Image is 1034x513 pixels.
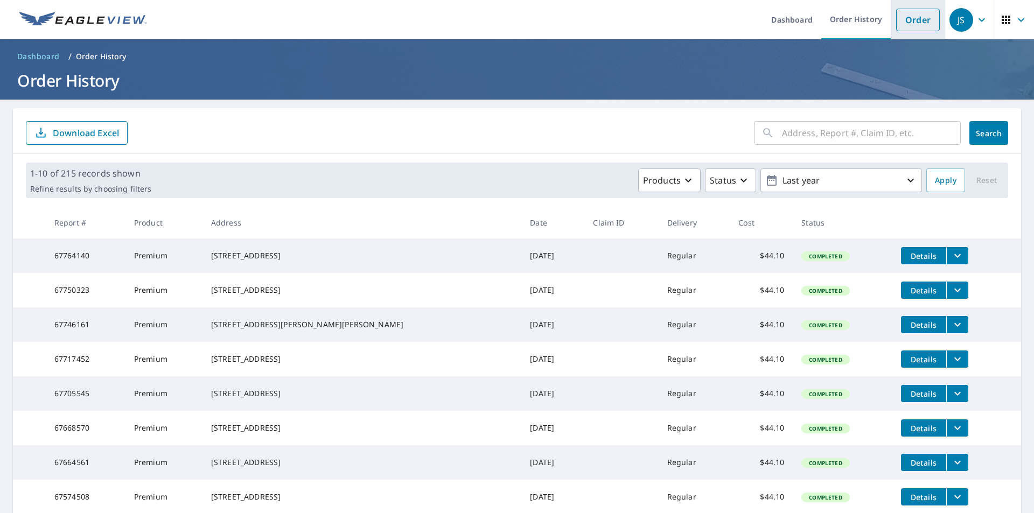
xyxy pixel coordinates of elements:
td: Regular [659,411,730,445]
span: Details [907,423,940,433]
td: Regular [659,238,730,273]
span: Completed [802,252,848,260]
button: detailsBtn-67705545 [901,385,946,402]
td: [DATE] [521,238,584,273]
span: Details [907,389,940,399]
nav: breadcrumb [13,48,1021,65]
td: Regular [659,445,730,480]
div: [STREET_ADDRESS][PERSON_NAME][PERSON_NAME] [211,319,513,330]
th: Claim ID [584,207,658,238]
span: Completed [802,390,848,398]
div: [STREET_ADDRESS] [211,457,513,468]
td: $44.10 [730,376,793,411]
button: Status [705,168,756,192]
td: $44.10 [730,238,793,273]
p: Refine results by choosing filters [30,184,151,194]
td: 67750323 [46,273,125,307]
td: 67764140 [46,238,125,273]
h1: Order History [13,69,1021,92]
button: detailsBtn-67764140 [901,247,946,264]
td: $44.10 [730,273,793,307]
button: filesDropdownBtn-67574508 [946,488,968,505]
span: Search [978,128,1000,138]
td: $44.10 [730,445,793,480]
td: Premium [125,307,202,342]
td: 67746161 [46,307,125,342]
button: detailsBtn-67746161 [901,316,946,333]
button: detailsBtn-67664561 [901,454,946,471]
td: Regular [659,376,730,411]
th: Cost [730,207,793,238]
span: Completed [802,494,848,501]
td: $44.10 [730,411,793,445]
button: filesDropdownBtn-67664561 [946,454,968,471]
div: [STREET_ADDRESS] [211,423,513,433]
button: Last year [760,168,922,192]
button: Search [969,121,1008,145]
p: Products [643,174,681,187]
td: 67705545 [46,376,125,411]
p: 1-10 of 215 records shown [30,167,151,180]
td: Premium [125,342,202,376]
th: Date [521,207,584,238]
div: [STREET_ADDRESS] [211,250,513,261]
button: detailsBtn-67574508 [901,488,946,505]
p: Download Excel [53,127,119,139]
td: [DATE] [521,376,584,411]
td: [DATE] [521,307,584,342]
th: Delivery [659,207,730,238]
td: Premium [125,273,202,307]
div: [STREET_ADDRESS] [211,491,513,502]
button: filesDropdownBtn-67764140 [946,247,968,264]
span: Details [907,251,940,261]
button: detailsBtn-67750323 [901,282,946,299]
img: EV Logo [19,12,146,28]
td: [DATE] [521,342,584,376]
span: Dashboard [17,51,60,62]
button: filesDropdownBtn-67746161 [946,316,968,333]
a: Dashboard [13,48,64,65]
td: Premium [125,376,202,411]
button: detailsBtn-67668570 [901,419,946,437]
span: Completed [802,459,848,467]
td: Premium [125,238,202,273]
button: detailsBtn-67717452 [901,350,946,368]
th: Product [125,207,202,238]
td: Premium [125,411,202,445]
td: Regular [659,342,730,376]
td: [DATE] [521,411,584,445]
div: JS [949,8,973,32]
span: Details [907,354,940,364]
button: Apply [926,168,965,192]
span: Completed [802,287,848,294]
button: filesDropdownBtn-67717452 [946,350,968,368]
button: filesDropdownBtn-67668570 [946,419,968,437]
td: 67664561 [46,445,125,480]
span: Completed [802,321,848,329]
a: Order [896,9,940,31]
td: [DATE] [521,273,584,307]
button: Download Excel [26,121,128,145]
div: [STREET_ADDRESS] [211,354,513,364]
div: [STREET_ADDRESS] [211,285,513,296]
span: Completed [802,425,848,432]
span: Details [907,492,940,502]
p: Order History [76,51,127,62]
td: $44.10 [730,342,793,376]
span: Completed [802,356,848,363]
td: [DATE] [521,445,584,480]
th: Address [202,207,521,238]
button: filesDropdownBtn-67750323 [946,282,968,299]
td: 67717452 [46,342,125,376]
div: [STREET_ADDRESS] [211,388,513,399]
span: Details [907,458,940,468]
span: Apply [935,174,956,187]
button: Products [638,168,701,192]
th: Report # [46,207,125,238]
button: filesDropdownBtn-67705545 [946,385,968,402]
p: Last year [778,171,904,190]
span: Details [907,320,940,330]
td: $44.10 [730,307,793,342]
input: Address, Report #, Claim ID, etc. [782,118,961,148]
td: 67668570 [46,411,125,445]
